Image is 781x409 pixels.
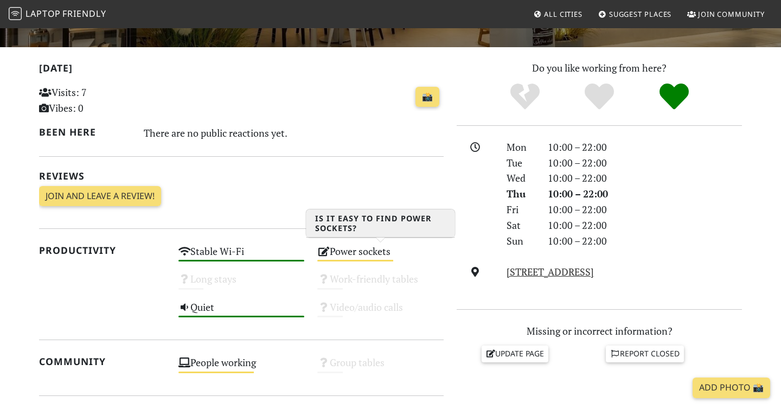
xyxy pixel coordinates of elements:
a: Suggest Places [594,4,676,24]
div: Definitely! [637,82,712,112]
div: Quiet [172,298,311,326]
a: Join and leave a review! [39,186,161,207]
h3: Is it easy to find power sockets? [306,209,455,238]
div: Power sockets [311,242,450,270]
div: Video/audio calls [311,298,450,326]
div: Sat [500,218,541,233]
div: There are no public reactions yet. [144,124,444,142]
h2: Reviews [39,170,444,182]
div: Thu [500,186,541,202]
div: Group tables [311,354,450,381]
div: 10:00 – 22:00 [541,218,748,233]
span: Friendly [62,8,106,20]
span: Laptop [25,8,61,20]
a: Join Community [683,4,769,24]
h2: [DATE] [39,62,444,78]
div: 10:00 – 22:00 [541,202,748,218]
a: LaptopFriendly LaptopFriendly [9,5,106,24]
div: Wed [500,170,541,186]
div: 10:00 – 22:00 [541,233,748,249]
h2: Community [39,356,165,367]
div: No [488,82,562,112]
div: Tue [500,155,541,171]
div: Fri [500,202,541,218]
div: People working [172,354,311,381]
a: [STREET_ADDRESS] [507,265,594,278]
div: 10:00 – 22:00 [541,155,748,171]
div: 10:00 – 22:00 [541,186,748,202]
div: Sun [500,233,541,249]
h2: Productivity [39,245,165,256]
h2: Been here [39,126,131,138]
img: LaptopFriendly [9,7,22,20]
a: Add Photo 📸 [693,378,770,398]
p: Missing or incorrect information? [457,323,742,339]
h1: O’Coffee Club [GEOGRAPHIC_DATA] [39,9,367,29]
a: 📸 [415,87,439,107]
p: Visits: 7 Vibes: 0 [39,85,165,116]
a: Report closed [606,346,684,362]
div: Work-friendly tables [311,270,450,298]
div: 10:00 – 22:00 [541,170,748,186]
div: Yes [562,82,637,112]
span: Suggest Places [609,9,672,19]
a: All Cities [529,4,587,24]
div: 10:00 – 22:00 [541,139,748,155]
div: Stable Wi-Fi [172,242,311,270]
p: Do you like working from here? [457,60,742,76]
div: Long stays [172,270,311,298]
a: Update page [482,346,549,362]
span: All Cities [544,9,582,19]
span: Join Community [698,9,765,19]
div: Mon [500,139,541,155]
